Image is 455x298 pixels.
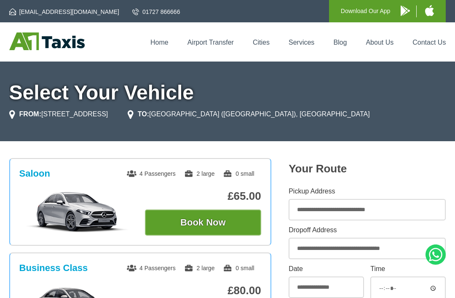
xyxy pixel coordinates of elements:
[132,8,180,16] a: 01727 866666
[128,109,370,119] li: [GEOGRAPHIC_DATA] ([GEOGRAPHIC_DATA]), [GEOGRAPHIC_DATA]
[289,39,314,46] a: Services
[341,6,391,16] p: Download Our App
[333,39,347,46] a: Blog
[223,265,254,271] span: 0 small
[150,39,169,46] a: Home
[9,32,85,50] img: A1 Taxis St Albans LTD
[19,191,136,233] img: Saloon
[253,39,270,46] a: Cities
[289,162,446,175] h2: Your Route
[412,39,446,46] a: Contact Us
[127,265,176,271] span: 4 Passengers
[370,266,446,272] label: Time
[145,190,261,203] p: £65.00
[184,170,215,177] span: 2 large
[19,110,41,118] strong: FROM:
[127,170,176,177] span: 4 Passengers
[425,5,434,16] img: A1 Taxis iPhone App
[145,209,261,236] button: Book Now
[401,5,410,16] img: A1 Taxis Android App
[9,83,446,103] h1: Select Your Vehicle
[289,227,446,234] label: Dropoff Address
[138,110,149,118] strong: TO:
[9,8,119,16] a: [EMAIL_ADDRESS][DOMAIN_NAME]
[9,109,108,119] li: [STREET_ADDRESS]
[184,265,215,271] span: 2 large
[289,266,364,272] label: Date
[19,263,88,274] h3: Business Class
[187,39,234,46] a: Airport Transfer
[366,39,393,46] a: About Us
[19,168,50,179] h3: Saloon
[223,170,254,177] span: 0 small
[289,188,446,195] label: Pickup Address
[145,284,261,297] p: £80.00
